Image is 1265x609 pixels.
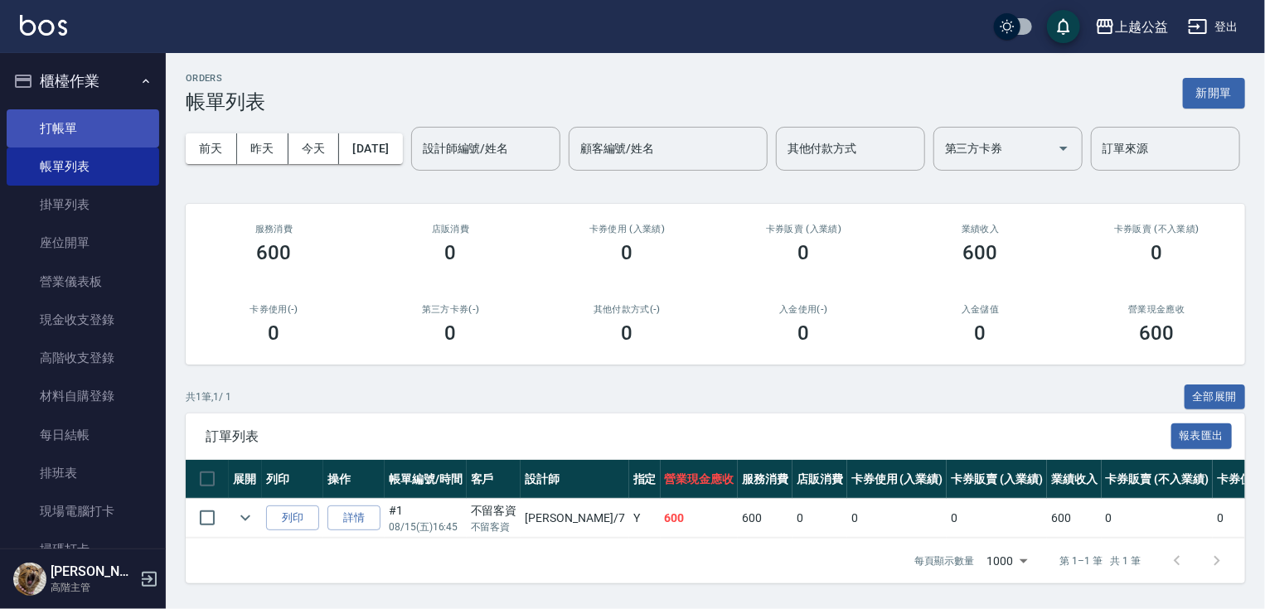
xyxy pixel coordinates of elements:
[7,109,159,147] a: 打帳單
[257,241,292,264] h3: 600
[7,492,159,530] a: 現場電腦打卡
[51,563,135,580] h5: [PERSON_NAME]
[186,389,231,404] p: 共 1 筆, 1 / 1
[206,224,342,234] h3: 服務消費
[912,304,1049,315] h2: 入金儲值
[963,241,998,264] h3: 600
[1050,135,1077,162] button: Open
[792,460,847,499] th: 店販消費
[735,304,872,315] h2: 入金使用(-)
[51,580,135,595] p: 高階主管
[1047,10,1080,43] button: save
[385,499,467,538] td: #1
[947,499,1047,538] td: 0
[1183,85,1245,100] a: 新開單
[7,530,159,568] a: 掃碼打卡
[1185,384,1246,410] button: 全部展開
[792,499,847,538] td: 0
[323,460,385,499] th: 操作
[559,224,696,234] h2: 卡券使用 (入業績)
[1102,460,1213,499] th: 卡券販賣 (不入業績)
[7,60,159,103] button: 櫃檯作業
[269,321,280,345] h3: 0
[389,520,463,534] p: 08/15 (五) 16:45
[186,133,237,164] button: 前天
[738,460,792,499] th: 服務消費
[847,460,948,499] th: 卡券使用 (入業績)
[975,321,986,345] h3: 0
[521,499,628,538] td: [PERSON_NAME] /7
[20,15,67,36] img: Logo
[471,520,517,534] p: 不留客資
[629,460,661,499] th: 指定
[735,224,872,234] h2: 卡券販賣 (入業績)
[385,460,467,499] th: 帳單編號/時間
[912,224,1049,234] h2: 業績收入
[288,133,340,164] button: 今天
[339,133,402,164] button: [DATE]
[445,241,457,264] h3: 0
[1171,428,1233,443] a: 報表匯出
[1140,321,1175,345] h3: 600
[947,460,1047,499] th: 卡券販賣 (入業績)
[471,502,517,520] div: 不留客資
[1088,10,1175,44] button: 上越公益
[7,377,159,415] a: 材料自購登錄
[1183,78,1245,109] button: 新開單
[629,499,661,538] td: Y
[521,460,628,499] th: 設計師
[1047,499,1102,538] td: 600
[559,304,696,315] h2: 其他付款方式(-)
[7,416,159,454] a: 每日結帳
[1102,499,1213,538] td: 0
[186,73,265,84] h2: ORDERS
[7,339,159,377] a: 高階收支登錄
[382,304,519,315] h2: 第三方卡券(-)
[262,460,323,499] th: 列印
[622,321,633,345] h3: 0
[237,133,288,164] button: 昨天
[382,224,519,234] h2: 店販消費
[7,186,159,224] a: 掛單列表
[1171,423,1233,449] button: 報表匯出
[1060,553,1141,568] p: 第 1–1 筆 共 1 筆
[206,304,342,315] h2: 卡券使用(-)
[622,241,633,264] h3: 0
[1088,304,1225,315] h2: 營業現金應收
[7,263,159,301] a: 營業儀表板
[445,321,457,345] h3: 0
[7,147,159,186] a: 帳單列表
[1151,241,1163,264] h3: 0
[266,505,319,531] button: 列印
[7,224,159,262] a: 座位開單
[981,539,1034,583] div: 1000
[327,505,380,531] a: 詳情
[798,321,810,345] h3: 0
[798,241,810,264] h3: 0
[661,499,739,538] td: 600
[847,499,948,538] td: 0
[914,553,974,568] p: 每頁顯示數量
[233,505,258,530] button: expand row
[467,460,521,499] th: 客戶
[661,460,739,499] th: 營業現金應收
[13,563,46,596] img: Person
[206,428,1171,445] span: 訂單列表
[7,301,159,339] a: 現金收支登錄
[1115,17,1168,37] div: 上越公益
[1181,12,1245,42] button: 登出
[229,460,262,499] th: 展開
[1047,460,1102,499] th: 業績收入
[738,499,792,538] td: 600
[7,454,159,492] a: 排班表
[186,90,265,114] h3: 帳單列表
[1088,224,1225,234] h2: 卡券販賣 (不入業績)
